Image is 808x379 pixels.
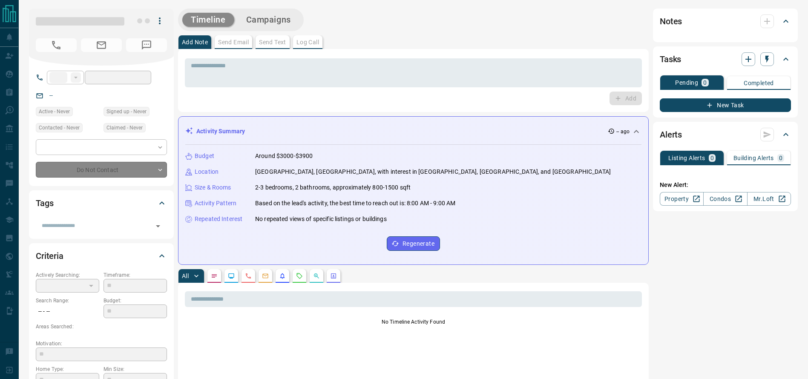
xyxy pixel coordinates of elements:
[703,192,747,206] a: Condos
[195,152,214,161] p: Budget
[182,13,234,27] button: Timeline
[39,123,80,132] span: Contacted - Never
[255,215,387,224] p: No repeated views of specific listings or buildings
[36,249,63,263] h2: Criteria
[779,155,782,161] p: 0
[660,14,682,28] h2: Notes
[36,340,167,347] p: Motivation:
[228,273,235,279] svg: Lead Browsing Activity
[36,323,167,330] p: Areas Searched:
[36,297,99,304] p: Search Range:
[255,183,411,192] p: 2-3 bedrooms, 2 bathrooms, approximately 800-1500 sqft
[195,199,236,208] p: Activity Pattern
[195,183,231,192] p: Size & Rooms
[660,49,791,69] div: Tasks
[39,107,70,116] span: Active - Never
[660,11,791,32] div: Notes
[104,365,167,373] p: Min Size:
[36,271,99,279] p: Actively Searching:
[182,273,189,279] p: All
[255,199,455,208] p: Based on the lead's activity, the best time to reach out is: 8:00 AM - 9:00 AM
[313,273,320,279] svg: Opportunities
[126,38,167,52] span: No Number
[296,273,303,279] svg: Requests
[195,215,242,224] p: Repeated Interest
[106,107,147,116] span: Signed up - Never
[744,80,774,86] p: Completed
[660,192,704,206] a: Property
[81,38,122,52] span: No Email
[36,162,167,178] div: Do Not Contact
[185,318,642,326] p: No Timeline Activity Found
[747,192,791,206] a: Mr.Loft
[104,271,167,279] p: Timeframe:
[255,167,611,176] p: [GEOGRAPHIC_DATA], [GEOGRAPHIC_DATA], with interest in [GEOGRAPHIC_DATA], [GEOGRAPHIC_DATA], and ...
[152,220,164,232] button: Open
[36,196,53,210] h2: Tags
[279,273,286,279] svg: Listing Alerts
[196,127,245,136] p: Activity Summary
[660,181,791,189] p: New Alert:
[330,273,337,279] svg: Agent Actions
[211,273,218,279] svg: Notes
[660,124,791,145] div: Alerts
[36,365,99,373] p: Home Type:
[36,246,167,266] div: Criteria
[36,38,77,52] span: No Number
[245,273,252,279] svg: Calls
[262,273,269,279] svg: Emails
[733,155,774,161] p: Building Alerts
[36,304,99,319] p: -- - --
[36,193,167,213] div: Tags
[185,123,641,139] div: Activity Summary-- ago
[104,297,167,304] p: Budget:
[106,123,143,132] span: Claimed - Never
[182,39,208,45] p: Add Note
[195,167,219,176] p: Location
[675,80,698,86] p: Pending
[238,13,299,27] button: Campaigns
[616,128,630,135] p: -- ago
[710,155,714,161] p: 0
[660,52,681,66] h2: Tasks
[255,152,313,161] p: Around $3000-$3900
[387,236,440,251] button: Regenerate
[668,155,705,161] p: Listing Alerts
[660,98,791,112] button: New Task
[703,80,707,86] p: 0
[49,92,53,99] a: --
[660,128,682,141] h2: Alerts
